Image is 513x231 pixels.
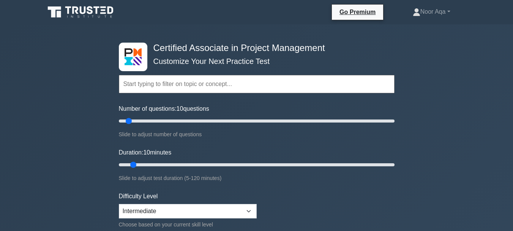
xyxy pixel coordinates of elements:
[119,75,395,93] input: Start typing to filter on topic or concept...
[119,174,395,183] div: Slide to adjust test duration (5-120 minutes)
[143,149,150,156] span: 10
[395,4,469,19] a: Noor Aqa
[119,148,172,157] label: Duration: minutes
[177,105,183,112] span: 10
[119,192,158,201] label: Difficulty Level
[335,7,380,17] a: Go Premium
[119,220,257,229] div: Choose based on your current skill level
[119,130,395,139] div: Slide to adjust number of questions
[119,104,209,113] label: Number of questions: questions
[150,43,357,54] h4: Certified Associate in Project Management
